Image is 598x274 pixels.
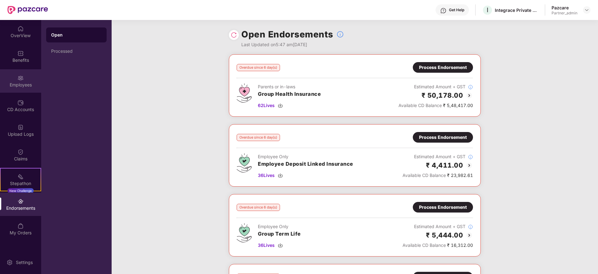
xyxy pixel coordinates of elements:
img: svg+xml;base64,PHN2ZyBpZD0iQmFjay0yMHgyMCIgeG1sbnM9Imh0dHA6Ly93d3cudzMub3JnLzIwMDAvc3ZnIiB3aWR0aD... [465,162,473,169]
div: ₹ 23,982.61 [403,172,473,179]
h3: Group Health Insurance [258,90,321,98]
img: svg+xml;base64,PHN2ZyB4bWxucz0iaHR0cDovL3d3dy53My5vcmcvMjAwMC9zdmciIHdpZHRoPSIyMSIgaGVpZ2h0PSIyMC... [17,174,24,180]
img: svg+xml;base64,PHN2ZyBpZD0iQ0RfQWNjb3VudHMiIGRhdGEtbmFtZT0iQ0QgQWNjb3VudHMiIHhtbG5zPSJodHRwOi8vd3... [17,100,24,106]
div: New Challenge [7,188,34,193]
span: Available CD Balance [398,103,442,108]
img: svg+xml;base64,PHN2ZyBpZD0iQmVuZWZpdHMiIHhtbG5zPSJodHRwOi8vd3d3LnczLm9yZy8yMDAwL3N2ZyIgd2lkdGg9Ij... [17,50,24,56]
div: Parents or in-laws [258,83,321,90]
div: Last Updated on 5:47 am[DATE] [241,41,344,48]
div: Overdue since 6 day(s) [237,134,280,141]
img: svg+xml;base64,PHN2ZyB4bWxucz0iaHR0cDovL3d3dy53My5vcmcvMjAwMC9zdmciIHdpZHRoPSI0Ny43MTQiIGhlaWdodD... [237,153,252,173]
img: svg+xml;base64,PHN2ZyBpZD0iSW5mb18tXzMyeDMyIiBkYXRhLW5hbWU9IkluZm8gLSAzMngzMiIgeG1sbnM9Imh0dHA6Ly... [468,85,473,90]
img: svg+xml;base64,PHN2ZyBpZD0iRW5kb3JzZW1lbnRzIiB4bWxucz0iaHR0cDovL3d3dy53My5vcmcvMjAwMC9zdmciIHdpZH... [17,198,24,204]
div: Integrace Private Limited [495,7,538,13]
div: Estimated Amount + GST [403,153,473,160]
div: Employee Only [258,223,301,230]
h2: ₹ 5,444.00 [426,230,463,240]
img: svg+xml;base64,PHN2ZyBpZD0iRHJvcGRvd24tMzJ4MzIiIHhtbG5zPSJodHRwOi8vd3d3LnczLm9yZy8yMDAwL3N2ZyIgd2... [584,7,589,12]
img: svg+xml;base64,PHN2ZyB4bWxucz0iaHR0cDovL3d3dy53My5vcmcvMjAwMC9zdmciIHdpZHRoPSI0Ny43MTQiIGhlaWdodD... [237,223,252,242]
img: svg+xml;base64,PHN2ZyBpZD0iQ2xhaW0iIHhtbG5zPSJodHRwOi8vd3d3LnczLm9yZy8yMDAwL3N2ZyIgd2lkdGg9IjIwIi... [17,149,24,155]
div: Estimated Amount + GST [403,223,473,230]
h3: Group Term Life [258,230,301,238]
div: Overdue since 6 day(s) [237,204,280,211]
img: svg+xml;base64,PHN2ZyBpZD0iU2V0dGluZy0yMHgyMCIgeG1sbnM9Imh0dHA6Ly93d3cudzMub3JnLzIwMDAvc3ZnIiB3aW... [7,259,13,266]
img: svg+xml;base64,PHN2ZyBpZD0iSW5mb18tXzMyeDMyIiBkYXRhLW5hbWU9IkluZm8gLSAzMngzMiIgeG1sbnM9Imh0dHA6Ly... [336,31,344,38]
img: svg+xml;base64,PHN2ZyBpZD0iSW5mb18tXzMyeDMyIiBkYXRhLW5hbWU9IkluZm8gLSAzMngzMiIgeG1sbnM9Imh0dHA6Ly... [468,224,473,229]
img: svg+xml;base64,PHN2ZyBpZD0iQmFjay0yMHgyMCIgeG1sbnM9Imh0dHA6Ly93d3cudzMub3JnLzIwMDAvc3ZnIiB3aWR0aD... [465,92,473,99]
img: svg+xml;base64,PHN2ZyBpZD0iRG93bmxvYWQtMzJ4MzIiIHhtbG5zPSJodHRwOi8vd3d3LnczLm9yZy8yMDAwL3N2ZyIgd2... [278,243,283,248]
div: Stepathon [1,180,41,187]
span: I [487,6,488,14]
img: svg+xml;base64,PHN2ZyBpZD0iRW1wbG95ZWVzIiB4bWxucz0iaHR0cDovL3d3dy53My5vcmcvMjAwMC9zdmciIHdpZHRoPS... [17,75,24,81]
h1: Open Endorsements [241,27,333,41]
img: svg+xml;base64,PHN2ZyBpZD0iQmFjay0yMHgyMCIgeG1sbnM9Imh0dHA6Ly93d3cudzMub3JnLzIwMDAvc3ZnIiB3aWR0aD... [465,232,473,239]
img: svg+xml;base64,PHN2ZyBpZD0iSGVscC0zMngzMiIgeG1sbnM9Imh0dHA6Ly93d3cudzMub3JnLzIwMDAvc3ZnIiB3aWR0aD... [440,7,446,14]
span: 36 Lives [258,172,275,179]
div: Settings [14,259,35,266]
img: svg+xml;base64,PHN2ZyBpZD0iUmVsb2FkLTMyeDMyIiB4bWxucz0iaHR0cDovL3d3dy53My5vcmcvMjAwMC9zdmciIHdpZH... [231,32,237,38]
div: Partner_admin [552,11,577,16]
div: Employee Only [258,153,353,160]
div: Processed [51,49,102,54]
img: svg+xml;base64,PHN2ZyBpZD0iRG93bmxvYWQtMzJ4MzIiIHhtbG5zPSJodHRwOi8vd3d3LnczLm9yZy8yMDAwL3N2ZyIgd2... [278,173,283,178]
h2: ₹ 4,411.00 [426,160,463,170]
div: Pazcare [552,5,577,11]
img: svg+xml;base64,PHN2ZyBpZD0iTXlfT3JkZXJzIiBkYXRhLW5hbWU9Ik15IE9yZGVycyIgeG1sbnM9Imh0dHA6Ly93d3cudz... [17,223,24,229]
span: Available CD Balance [403,242,446,248]
h3: Employee Deposit Linked Insurance [258,160,353,168]
div: Get Help [449,7,464,12]
img: svg+xml;base64,PHN2ZyB4bWxucz0iaHR0cDovL3d3dy53My5vcmcvMjAwMC9zdmciIHdpZHRoPSI0Ny43MTQiIGhlaWdodD... [237,83,252,103]
div: Process Endorsement [419,134,467,141]
span: Available CD Balance [403,173,446,178]
div: Estimated Amount + GST [398,83,473,90]
div: ₹ 5,48,417.00 [398,102,473,109]
span: 62 Lives [258,102,275,109]
img: svg+xml;base64,PHN2ZyBpZD0iSG9tZSIgeG1sbnM9Imh0dHA6Ly93d3cudzMub3JnLzIwMDAvc3ZnIiB3aWR0aD0iMjAiIG... [17,26,24,32]
span: 36 Lives [258,242,275,249]
img: svg+xml;base64,PHN2ZyBpZD0iVXBsb2FkX0xvZ3MiIGRhdGEtbmFtZT0iVXBsb2FkIExvZ3MiIHhtbG5zPSJodHRwOi8vd3... [17,124,24,130]
img: svg+xml;base64,PHN2ZyBpZD0iSW5mb18tXzMyeDMyIiBkYXRhLW5hbWU9IkluZm8gLSAzMngzMiIgeG1sbnM9Imh0dHA6Ly... [468,154,473,159]
img: svg+xml;base64,PHN2ZyBpZD0iRG93bmxvYWQtMzJ4MzIiIHhtbG5zPSJodHRwOi8vd3d3LnczLm9yZy8yMDAwL3N2ZyIgd2... [278,103,283,108]
div: ₹ 16,312.00 [403,242,473,249]
img: New Pazcare Logo [7,6,48,14]
div: Open [51,32,102,38]
div: Overdue since 6 day(s) [237,64,280,71]
div: Process Endorsement [419,204,467,211]
h2: ₹ 50,178.00 [422,90,463,100]
div: Process Endorsement [419,64,467,71]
